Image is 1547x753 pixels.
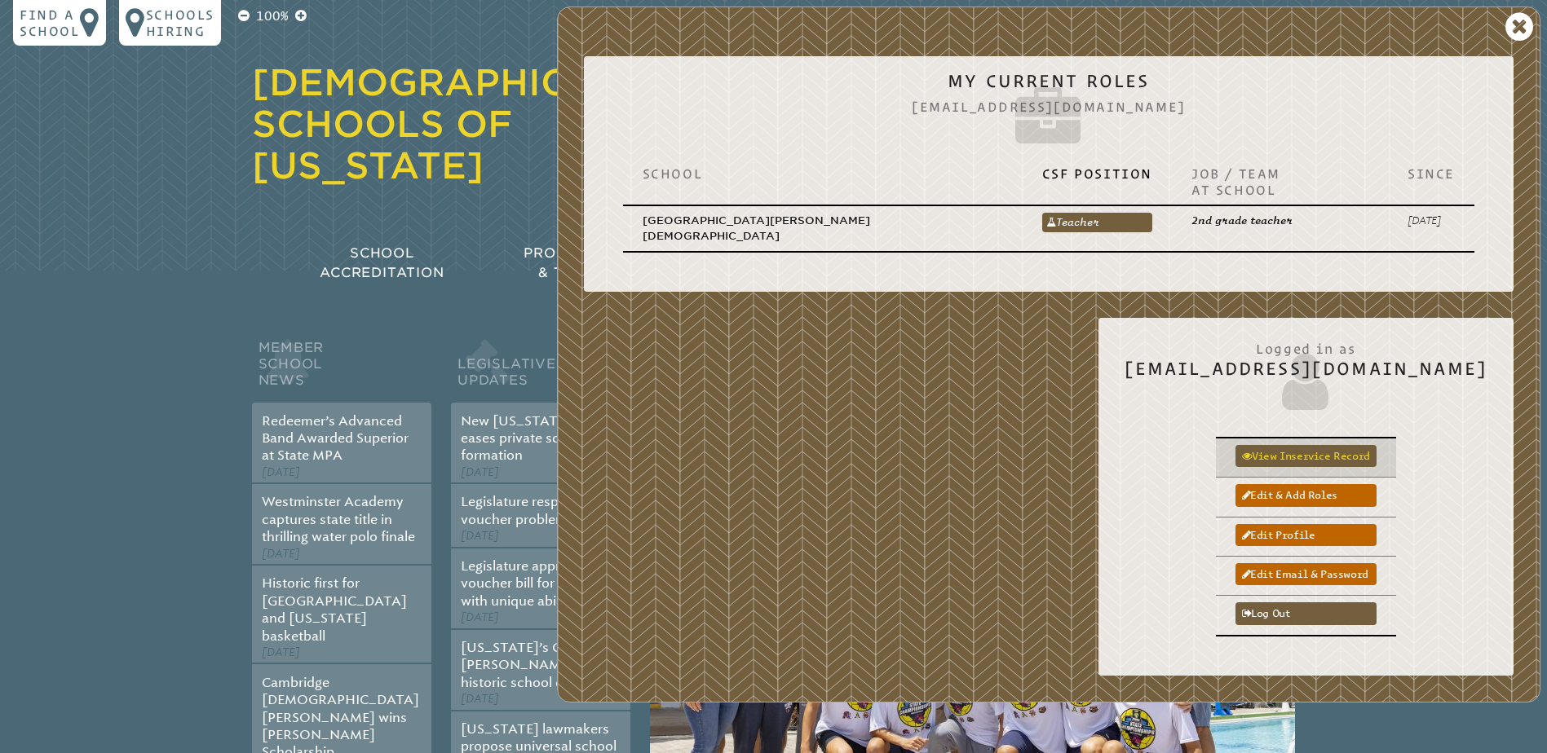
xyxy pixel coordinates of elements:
[461,692,499,706] span: [DATE]
[461,640,618,690] a: [US_STATE]’s Governor [PERSON_NAME] signs historic school choice bill
[1042,213,1152,232] a: Teacher
[1235,563,1377,585] a: Edit email & password
[461,465,499,479] span: [DATE]
[1042,165,1152,182] p: CSF Position
[253,7,292,26] p: 100%
[252,336,431,403] h2: Member School News
[20,7,80,39] p: Find a school
[262,645,300,659] span: [DATE]
[1191,165,1368,198] p: Job / Team at School
[262,413,409,464] a: Redeemer’s Advanced Band Awarded Superior at State MPA
[1235,484,1377,506] a: Edit & add roles
[643,165,1003,182] p: School
[1191,213,1368,228] p: 2nd grade teacher
[461,413,595,464] a: New [US_STATE] law eases private school formation
[610,71,1487,152] h2: My Current Roles
[262,547,300,561] span: [DATE]
[1235,445,1377,467] a: View inservice record
[1125,332,1487,359] span: Logged in as
[524,245,762,280] span: Professional Development & Teacher Certification
[262,494,415,544] a: Westminster Academy captures state title in thrilling water polo finale
[461,494,606,526] a: Legislature responds to voucher problems
[262,575,407,643] a: Historic first for [GEOGRAPHIC_DATA] and [US_STATE] basketball
[461,610,499,624] span: [DATE]
[1235,602,1377,624] a: Log out
[146,7,214,39] p: Schools Hiring
[320,245,444,280] span: School Accreditation
[451,336,630,403] h2: Legislative Updates
[252,61,714,187] a: [DEMOGRAPHIC_DATA] Schools of [US_STATE]
[643,213,1003,244] p: [GEOGRAPHIC_DATA][PERSON_NAME][DEMOGRAPHIC_DATA]
[262,465,300,479] span: [DATE]
[461,558,612,609] a: Legislature approves voucher bill for students with unique abilities
[1408,213,1455,228] p: [DATE]
[1408,165,1455,182] p: Since
[461,529,499,543] span: [DATE]
[1235,524,1377,546] a: Edit profile
[1125,332,1487,414] h2: [EMAIL_ADDRESS][DOMAIN_NAME]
